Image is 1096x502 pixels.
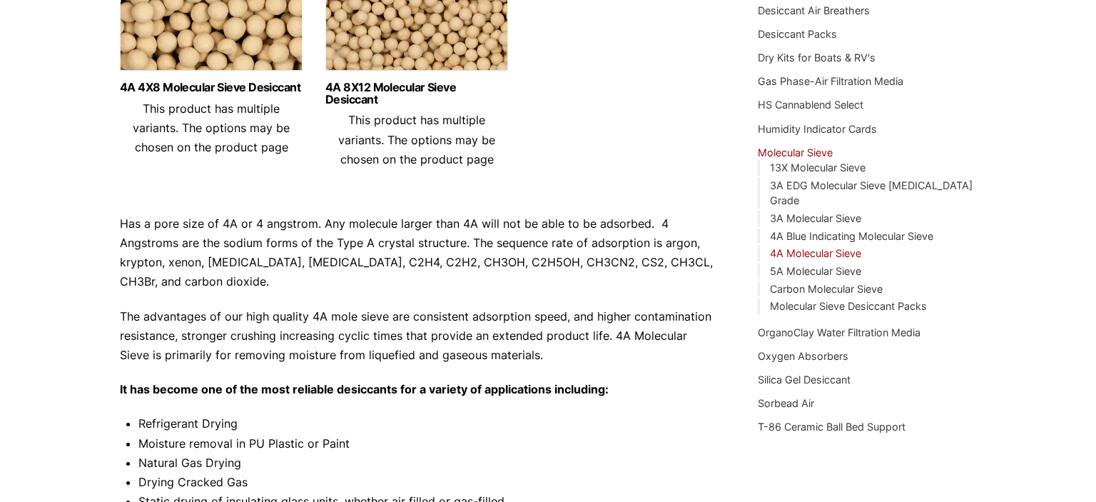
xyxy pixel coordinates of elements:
[770,212,861,224] a: 3A Molecular Sieve
[758,350,848,362] a: Oxygen Absorbers
[758,123,877,135] a: Humidity Indicator Cards
[770,179,973,207] a: 3A EDG Molecular Sieve [MEDICAL_DATA] Grade
[758,397,814,409] a: Sorbead Air
[120,81,303,94] a: 4A 4X8 Molecular Sieve Desiccant
[138,453,715,473] li: Natural Gas Drying
[758,421,905,433] a: T-86 Ceramic Ball Bed Support
[770,230,933,242] a: 4A Blue Indicating Molecular Sieve
[338,113,495,166] span: This product has multiple variants. The options may be chosen on the product page
[138,473,715,492] li: Drying Cracked Gas
[120,307,715,366] p: The advantages of our high quality 4A mole sieve are consistent adsorption speed, and higher cont...
[770,283,883,295] a: Carbon Molecular Sieve
[138,414,715,433] li: Refrigerant Drying
[758,146,833,159] a: Molecular Sieve
[758,326,920,338] a: OrganoClay Water Filtration Media
[770,300,927,312] a: Molecular Sieve Desiccant Packs
[133,101,290,154] span: This product has multiple variants. The options may be chosen on the product page
[770,247,861,259] a: 4A Molecular Sieve
[120,214,715,292] p: Has a pore size of 4A or 4 angstrom. Any molecule larger than 4A will not be able to be adsorbed....
[325,81,508,106] a: 4A 8X12 Molecular Sieve Desiccant
[770,161,866,174] a: 13X Molecular Sieve
[758,75,903,87] a: Gas Phase-Air Filtration Media
[758,99,863,111] a: HS Cannablend Select
[758,4,870,16] a: Desiccant Air Breathers
[138,434,715,453] li: Moisture removal in PU Plastic or Paint
[758,51,876,64] a: Dry Kits for Boats & RV's
[770,265,861,277] a: 5A Molecular Sieve
[758,28,837,40] a: Desiccant Packs
[120,382,609,396] strong: It has become one of the most reliable desiccants for a variety of applications including:
[758,373,851,386] a: Silica Gel Desiccant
